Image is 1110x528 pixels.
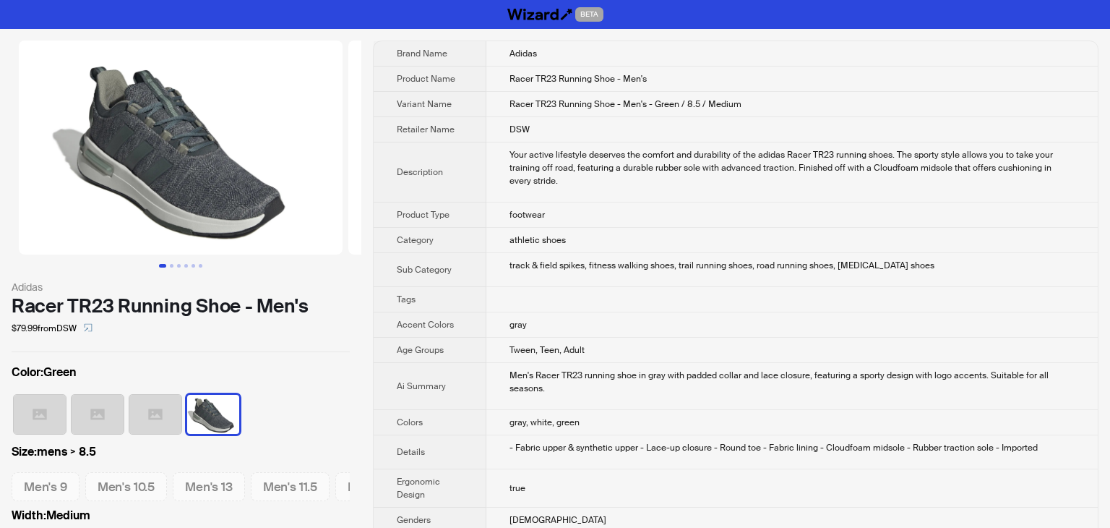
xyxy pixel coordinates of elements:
label: unavailable [85,472,167,501]
span: select [84,323,92,332]
span: Racer TR23 Running Shoe - Men's [509,73,647,85]
span: Ai Summary [397,380,446,392]
label: unavailable [335,472,413,501]
span: Colors [397,417,423,428]
label: unavailable [72,393,124,433]
label: unavailable [129,393,181,433]
span: Product Type [397,209,449,221]
span: footwear [509,209,545,221]
label: mens > 8.5 [12,443,350,461]
span: Ergonomic Design [397,476,440,501]
label: unavailable [14,393,66,433]
span: Variant Name [397,98,452,110]
button: Go to slide 1 [159,264,166,268]
label: unavailable [173,472,245,501]
div: Racer TR23 Running Shoe - Men's [12,295,350,317]
span: Accent Colors [397,319,454,331]
span: Description [397,166,443,178]
span: gray [509,319,527,331]
span: Genders [397,514,431,526]
label: unavailable [251,472,330,501]
span: Men's 9 [24,479,67,495]
span: true [509,482,525,494]
span: Adidas [509,48,537,59]
span: gray, white, green [509,417,580,428]
span: DSW [509,124,530,135]
img: Racer TR23 Running Shoe - Men's Racer TR23 Running Shoe - Men's - Green / 8.5 / Medium image 2 [348,41,672,255]
span: Brand Name [397,48,447,59]
label: Medium [12,507,350,524]
span: Age Groups [397,344,444,356]
button: Go to slide 2 [170,264,173,268]
label: available [187,393,239,433]
div: Men's Racer TR23 running shoe in gray with padded collar and lace closure, featuring a sporty des... [509,369,1075,395]
button: Go to slide 5 [192,264,195,268]
span: Details [397,446,425,458]
div: Adidas [12,279,350,295]
span: Racer TR23 Running Shoe - Men's - Green / 8.5 / Medium [509,98,741,110]
span: Men's 10.5 [98,479,155,495]
span: Men's 13 [185,479,233,495]
div: Your active lifestyle deserves the comfort and durability of the adidas Racer TR23 running shoes.... [509,148,1075,187]
img: Grey [72,395,124,434]
span: Size : [12,444,37,459]
img: Green [187,395,239,434]
div: $79.99 from DSW [12,317,350,340]
span: Width : [12,508,46,523]
img: White [129,395,181,434]
span: Color : [12,365,43,380]
span: BETA [575,7,603,22]
img: Black [14,395,66,434]
span: Sub Category [397,264,452,276]
span: Tween, Teen, Adult [509,344,585,356]
label: unavailable [12,472,79,501]
span: Men's 11.5 [263,479,317,495]
label: Green [12,364,350,381]
button: Go to slide 4 [184,264,188,268]
span: Category [397,234,434,246]
span: Men's 6.5 [348,479,400,495]
button: Go to slide 3 [177,264,181,268]
span: Product Name [397,73,455,85]
img: Racer TR23 Running Shoe - Men's Racer TR23 Running Shoe - Men's - Green / 8.5 / Medium image 1 [19,41,343,255]
span: athletic shoes [509,234,566,246]
span: Tags [397,294,416,305]
span: [DEMOGRAPHIC_DATA] [509,514,606,526]
div: - Fabric upper & synthetic upper - Lace-up closure - Round toe - Fabric lining - Cloudfoam midsol... [509,441,1075,454]
button: Go to slide 6 [199,264,202,268]
span: Retailer Name [397,124,455,135]
div: track & field spikes, fitness walking shoes, trail running shoes, road running shoes, cross-train... [509,259,1075,272]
